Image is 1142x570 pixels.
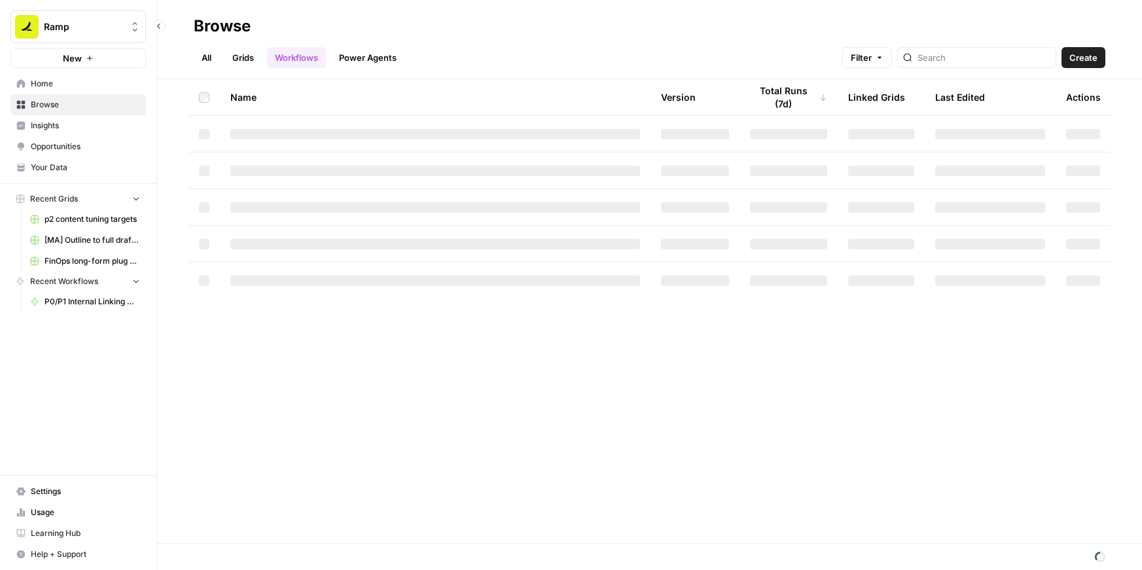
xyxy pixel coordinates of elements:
div: Actions [1066,79,1101,115]
a: Insights [10,115,146,136]
button: New [10,48,146,68]
button: Workspace: Ramp [10,10,146,43]
a: Power Agents [331,47,404,68]
a: FinOps long-form plug generator -> Publish Sanity updates [24,251,146,272]
a: Settings [10,481,146,502]
span: Home [31,78,140,90]
span: Insights [31,120,140,132]
span: FinOps long-form plug generator -> Publish Sanity updates [45,255,140,267]
a: All [194,47,219,68]
span: Usage [31,507,140,518]
a: Browse [10,94,146,115]
a: Grids [224,47,262,68]
span: Your Data [31,162,140,173]
span: Opportunities [31,141,140,152]
a: Usage [10,502,146,523]
a: Your Data [10,157,146,178]
div: Name [230,79,640,115]
a: Learning Hub [10,523,146,544]
span: Learning Hub [31,527,140,539]
div: Total Runs (7d) [750,79,827,115]
span: Filter [851,51,872,64]
div: Linked Grids [848,79,905,115]
a: Opportunities [10,136,146,157]
div: Last Edited [935,79,985,115]
button: Create [1062,47,1105,68]
span: p2 content tuning targets [45,213,140,225]
span: Recent Grids [30,193,78,205]
span: New [63,52,82,65]
div: Browse [194,16,251,37]
span: Recent Workflows [30,276,98,287]
span: Browse [31,99,140,111]
span: P0/P1 Internal Linking Workflow [45,296,140,308]
div: Version [661,79,696,115]
span: [MA] Outline to full draft generator_WIP Grid [45,234,140,246]
button: Help + Support [10,544,146,565]
button: Recent Workflows [10,272,146,291]
a: P0/P1 Internal Linking Workflow [24,291,146,312]
span: Help + Support [31,548,140,560]
span: Ramp [44,20,123,33]
a: Workflows [267,47,326,68]
span: Create [1069,51,1097,64]
button: Filter [842,47,892,68]
button: Recent Grids [10,189,146,209]
span: Settings [31,486,140,497]
input: Search [918,51,1050,64]
a: p2 content tuning targets [24,209,146,230]
a: Home [10,73,146,94]
img: Ramp Logo [15,15,39,39]
a: [MA] Outline to full draft generator_WIP Grid [24,230,146,251]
